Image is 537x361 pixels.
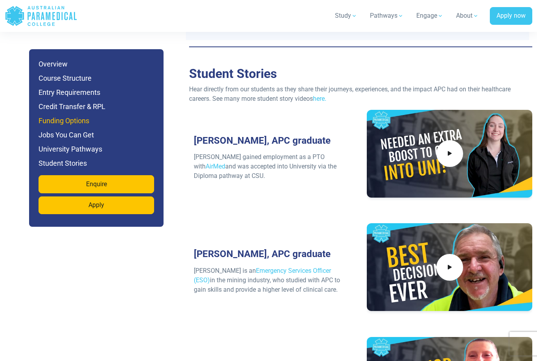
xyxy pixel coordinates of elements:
h3: [PERSON_NAME], APC graduate [189,248,355,260]
a: Emergency Services Officer (ESO) [194,267,331,284]
a: AirMed [206,163,225,170]
p: [PERSON_NAME] gained employment as a PTO with and was accepted into University via the Diploma pa... [194,152,350,181]
a: Study [330,5,362,27]
a: Australian Paramedical College [5,3,77,29]
a: Student Stories [189,66,277,81]
a: Apply now [490,7,532,25]
p: [PERSON_NAME] is an in the mining industry, who studied with APC to gain skills and provide a hig... [194,266,350,294]
h3: [PERSON_NAME], APC graduate [189,135,355,146]
p: Hear directly from our students as they share their journeys, experiences, and the impact APC had... [189,85,532,104]
a: here. [313,95,326,102]
a: Pathways [365,5,408,27]
a: About [451,5,484,27]
a: Engage [412,5,448,27]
